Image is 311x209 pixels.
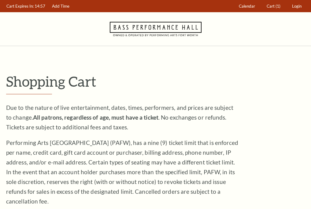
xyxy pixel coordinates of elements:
[33,114,158,121] strong: All patrons, regardless of age, must have a ticket
[6,74,305,89] p: Shopping Cart
[49,0,72,12] a: Add Time
[289,0,305,12] a: Login
[239,4,255,9] span: Calendar
[6,4,34,9] span: Cart Expires In:
[264,0,283,12] a: Cart (1)
[236,0,258,12] a: Calendar
[276,4,280,9] span: (1)
[35,4,45,9] span: 14:57
[267,4,275,9] span: Cart
[6,104,233,131] span: Due to the nature of live entertainment, dates, times, performers, and prices are subject to chan...
[6,138,239,206] p: Performing Arts [GEOGRAPHIC_DATA] (PAFW), has a nine (9) ticket limit that is enforced per name, ...
[292,4,302,9] span: Login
